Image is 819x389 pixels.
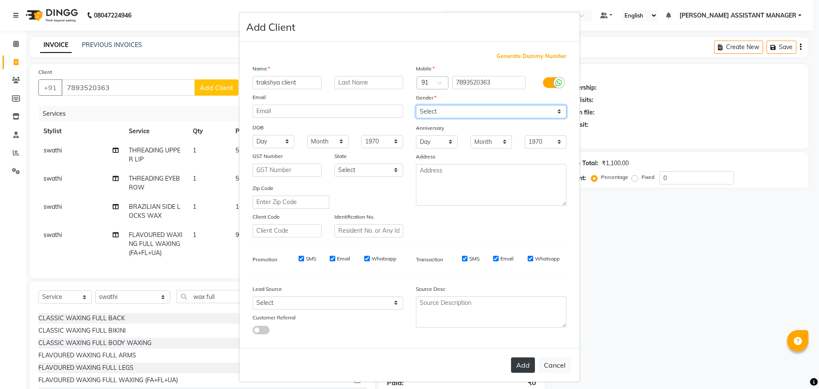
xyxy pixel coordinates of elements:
label: Customer Referral [253,314,296,322]
input: Resident No. or Any Id [334,224,404,237]
label: Gender [416,94,436,102]
label: Zip Code [253,184,273,192]
button: Cancel [538,357,571,373]
label: Transaction [416,256,443,263]
label: Anniversary [416,124,444,132]
label: Promotion [253,256,277,263]
input: Last Name [334,76,404,89]
input: Email [253,105,403,118]
input: Enter Zip Code [253,196,329,209]
label: SMS [469,255,479,263]
label: DOB [253,124,264,132]
label: Whatsapp [372,255,396,263]
label: SMS [306,255,316,263]
label: Name [253,65,270,73]
input: GST Number [253,164,322,177]
input: First Name [253,76,322,89]
input: Client Code [253,224,322,237]
input: Mobile [452,76,526,89]
label: Source Desc [416,285,445,293]
label: Whatsapp [535,255,560,263]
label: Email [337,255,350,263]
span: Generate Dummy Number [497,52,566,61]
label: Lead Source [253,285,282,293]
label: Identification No. [334,213,375,221]
label: Mobile [416,65,435,73]
label: GST Number [253,152,283,160]
label: Email [253,94,266,101]
label: Address [416,153,436,161]
h4: Add Client [246,19,295,35]
button: Add [511,357,535,373]
label: Email [500,255,514,263]
label: Client Code [253,213,280,221]
label: State [334,152,347,160]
